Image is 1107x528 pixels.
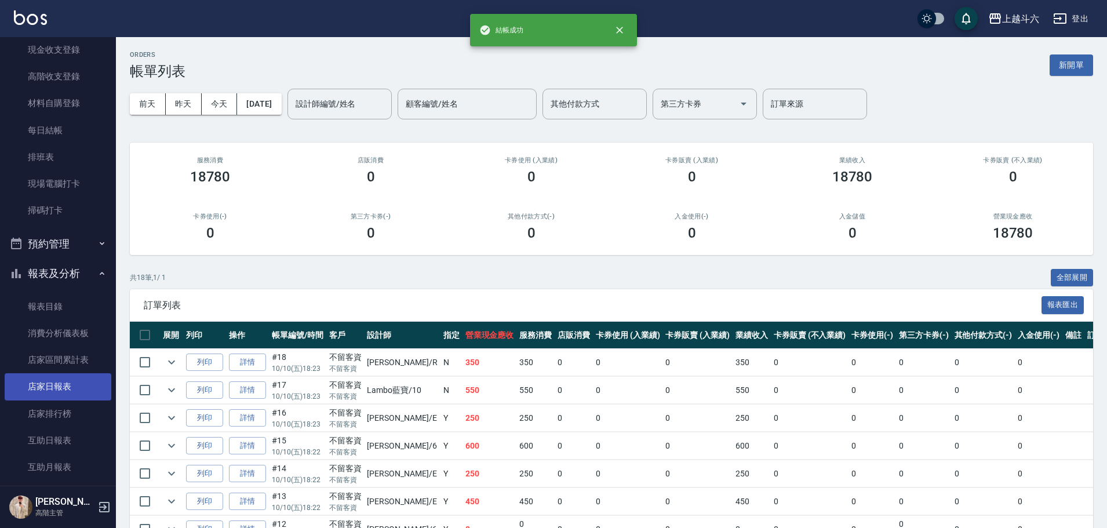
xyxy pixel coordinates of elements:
td: 0 [896,488,952,515]
h3: 0 [527,169,536,185]
a: 詳情 [229,381,266,399]
p: 10/10 (五) 18:23 [272,363,323,374]
button: [DATE] [237,93,281,115]
td: [PERSON_NAME] /R [364,349,440,376]
button: Open [734,94,753,113]
button: expand row [163,409,180,427]
td: 0 [1015,349,1062,376]
td: 0 [849,377,896,404]
td: #18 [269,349,326,376]
button: expand row [163,493,180,510]
td: 0 [849,488,896,515]
button: 登出 [1048,8,1093,30]
p: 10/10 (五) 18:23 [272,391,323,402]
h3: 0 [527,225,536,241]
td: 0 [771,460,849,487]
td: 0 [593,432,663,460]
h2: 入金使用(-) [625,213,758,220]
td: 250 [733,405,771,432]
td: 0 [555,349,593,376]
td: [PERSON_NAME] /E [364,488,440,515]
img: Logo [14,10,47,25]
a: 詳情 [229,354,266,372]
p: 不留客資 [329,502,362,513]
button: 上越斗六 [984,7,1044,31]
p: 10/10 (五) 18:23 [272,419,323,429]
td: 0 [593,349,663,376]
h2: 卡券使用 (入業績) [465,156,598,164]
td: 0 [593,377,663,404]
h3: 0 [849,225,857,241]
td: Y [440,488,463,515]
button: expand row [163,465,180,482]
h2: 店販消費 [304,156,437,164]
h3: 18780 [832,169,873,185]
th: 帳單編號/時間 [269,322,326,349]
td: #13 [269,488,326,515]
td: 0 [1015,377,1062,404]
a: 詳情 [229,437,266,455]
p: 不留客資 [329,475,362,485]
td: 0 [952,349,1015,376]
button: 今天 [202,93,238,115]
a: 每日結帳 [5,117,111,144]
td: 0 [555,377,593,404]
p: 不留客資 [329,447,362,457]
td: 0 [896,377,952,404]
img: Person [9,496,32,519]
td: 0 [771,432,849,460]
td: 0 [896,405,952,432]
td: 0 [593,460,663,487]
td: Y [440,432,463,460]
p: 不留客資 [329,419,362,429]
p: 共 18 筆, 1 / 1 [130,272,166,283]
p: 10/10 (五) 18:22 [272,502,323,513]
h3: 18780 [993,225,1033,241]
button: 列印 [186,493,223,511]
a: 互助排行榜 [5,480,111,507]
button: expand row [163,354,180,371]
td: [PERSON_NAME] /E [364,405,440,432]
td: 0 [952,432,1015,460]
th: 第三方卡券(-) [896,322,952,349]
h3: 0 [367,169,375,185]
h3: 帳單列表 [130,63,185,79]
div: 不留客資 [329,490,362,502]
td: #17 [269,377,326,404]
td: 0 [849,460,896,487]
td: 600 [733,432,771,460]
button: 列印 [186,437,223,455]
th: 指定 [440,322,463,349]
div: 不留客資 [329,463,362,475]
th: 入金使用(-) [1015,322,1062,349]
h3: 0 [1009,169,1017,185]
td: 250 [733,460,771,487]
td: 250 [516,460,555,487]
th: 卡券使用(-) [849,322,896,349]
button: 全部展開 [1051,269,1094,287]
h3: 服務消費 [144,156,276,164]
th: 卡券販賣 (入業績) [662,322,733,349]
a: 掃碼打卡 [5,197,111,224]
a: 店家日報表 [5,373,111,400]
button: 新開單 [1050,54,1093,76]
td: 450 [463,488,517,515]
span: 訂單列表 [144,300,1042,311]
a: 新開單 [1050,59,1093,70]
td: 0 [896,460,952,487]
h5: [PERSON_NAME] [35,496,94,508]
th: 設計師 [364,322,440,349]
td: 0 [662,349,733,376]
h2: 卡券販賣 (不入業績) [946,156,1079,164]
h2: 其他付款方式(-) [465,213,598,220]
td: 0 [1015,460,1062,487]
th: 備註 [1062,322,1084,349]
h2: 第三方卡券(-) [304,213,437,220]
th: 業績收入 [733,322,771,349]
td: Lambo藍寶 /10 [364,377,440,404]
th: 店販消費 [555,322,593,349]
button: 預約管理 [5,229,111,259]
td: 0 [593,488,663,515]
td: 250 [463,460,517,487]
p: 不留客資 [329,391,362,402]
